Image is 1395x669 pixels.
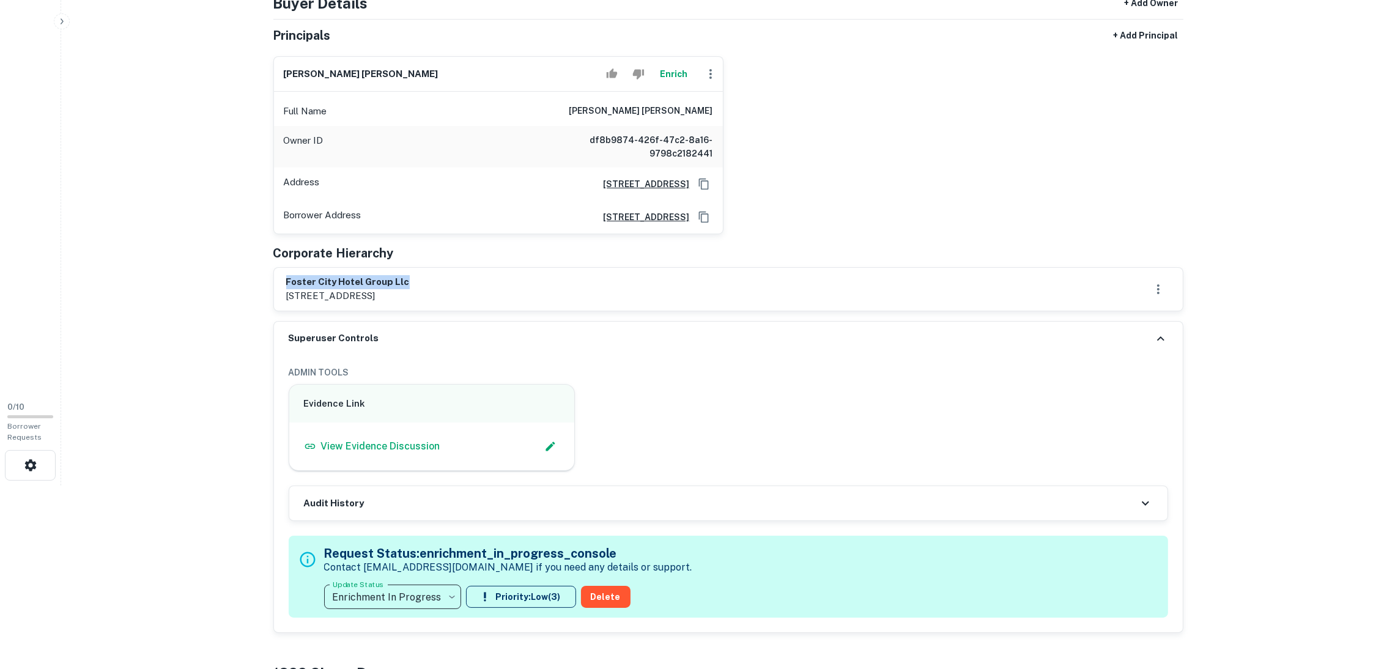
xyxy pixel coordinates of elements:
button: Copy Address [695,208,713,226]
h5: Corporate Hierarchy [273,244,394,262]
div: Enrichment In Progress [324,580,461,614]
h6: Superuser Controls [289,331,379,346]
button: Copy Address [695,175,713,193]
h6: [PERSON_NAME] [PERSON_NAME] [569,104,713,119]
h5: Request Status: enrichment_in_progress_console [324,544,692,563]
button: Edit Slack Link [541,437,560,456]
h6: df8b9874-426f-47c2-8a16-9798c2182441 [566,133,713,160]
iframe: Chat Widget [1334,571,1395,630]
h6: Audit History [304,497,364,511]
h6: [PERSON_NAME] [PERSON_NAME] [284,67,438,81]
p: Borrower Address [284,208,361,226]
a: [STREET_ADDRESS] [594,177,690,191]
button: + Add Principal [1109,24,1183,46]
span: 0 / 10 [7,402,24,412]
p: Address [284,175,320,193]
p: [STREET_ADDRESS] [286,289,410,303]
h5: Principals [273,26,331,45]
p: Contact [EMAIL_ADDRESS][DOMAIN_NAME] if you need any details or support. [324,560,692,575]
button: Priority:Low(3) [466,586,576,608]
h6: foster city hotel group llc [286,275,410,289]
p: View Evidence Discussion [321,439,440,454]
button: Reject [627,62,649,86]
h6: Evidence Link [304,397,560,411]
span: Borrower Requests [7,422,42,442]
a: [STREET_ADDRESS] [594,210,690,224]
p: Full Name [284,104,327,119]
button: Delete [581,586,631,608]
a: View Evidence Discussion [304,439,440,454]
p: Owner ID [284,133,324,160]
button: Enrich [654,62,694,86]
button: Accept [601,62,623,86]
label: Update Status [333,579,383,590]
h6: ADMIN TOOLS [289,366,1168,379]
